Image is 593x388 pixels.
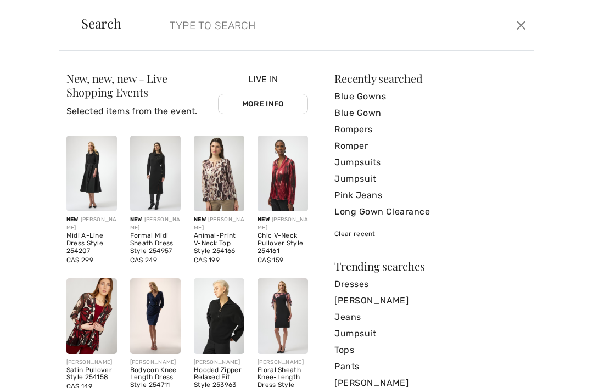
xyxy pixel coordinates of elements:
span: New [66,216,79,223]
a: Long Gown Clearance [334,204,527,220]
a: Jeans [334,309,527,325]
div: [PERSON_NAME] [66,216,117,232]
a: Blue Gowns [334,88,527,105]
div: Recently searched [334,73,527,84]
div: [PERSON_NAME] [66,358,117,367]
a: Tops [334,342,527,358]
div: Chic V-Neck Pullover Style 254161 [258,232,308,255]
img: Animal-Print V-Neck Top Style 254166. Offwhite/Multi [194,136,244,211]
span: New [130,216,142,223]
span: CA$ 299 [66,256,93,264]
input: TYPE TO SEARCH [161,9,426,42]
img: Bodycon Knee-Length Dress Style 254711. Midnight Blue [130,278,181,354]
div: [PERSON_NAME] [258,358,308,367]
span: New, new, new - Live Shopping Events [66,71,167,99]
div: [PERSON_NAME] [194,358,244,367]
a: Jumpsuit [334,325,527,342]
div: Satin Pullover Style 254158 [66,367,117,382]
a: More Info [218,94,308,114]
div: [PERSON_NAME] [130,216,181,232]
div: [PERSON_NAME] [194,216,244,232]
span: CA$ 249 [130,256,157,264]
div: Formal Midi Sheath Dress Style 254957 [130,232,181,255]
span: Search [81,16,121,30]
div: [PERSON_NAME] [258,216,308,232]
img: Satin Pullover Style 254158. Royal Sapphire 163 [66,278,117,354]
button: Close [513,16,529,34]
a: [PERSON_NAME] [334,293,527,309]
div: Live In [218,73,308,127]
a: Blue Gown [334,105,527,121]
a: Jumpsuit [334,171,527,187]
img: Chic V-Neck Pullover Style 254161. Black/red [258,136,308,211]
span: CA$ 199 [194,256,220,264]
div: Trending searches [334,261,527,272]
p: Selected items from the event. [66,105,218,118]
div: Animal-Print V-Neck Top Style 254166 [194,232,244,255]
img: Hooded Zipper Relaxed Fit Style 253963. Winter White [194,278,244,354]
img: Floral Sheath Knee-Length Dress Style 254164. Black/Multi [258,278,308,354]
div: Clear recent [334,229,527,239]
a: Jumpsuits [334,154,527,171]
a: Pink Jeans [334,187,527,204]
div: [PERSON_NAME] [130,358,181,367]
a: Rompers [334,121,527,138]
span: New [258,216,270,223]
a: Romper [334,138,527,154]
img: Formal Midi Sheath Dress Style 254957. Black [130,136,181,211]
a: Dresses [334,276,527,293]
img: Midi A-Line Dress Style 254207. Deep cherry [66,136,117,211]
span: CA$ 159 [258,256,283,264]
a: Pants [334,358,527,375]
div: Midi A-Line Dress Style 254207 [66,232,117,255]
span: New [194,216,206,223]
